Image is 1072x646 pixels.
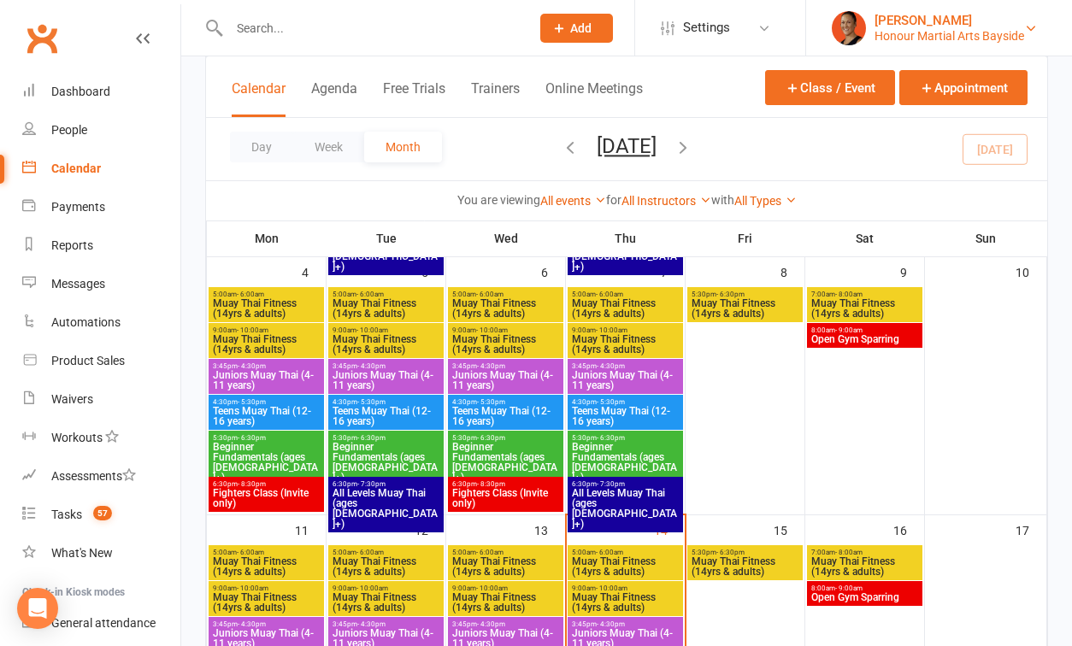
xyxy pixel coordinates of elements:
[356,584,388,592] span: - 10:00am
[332,584,440,592] span: 9:00am
[332,334,440,355] span: Muay Thai Fitness (14yrs & adults)
[545,80,643,117] button: Online Meetings
[596,291,623,298] span: - 6:00am
[451,620,560,628] span: 3:45pm
[238,480,266,488] span: - 8:30pm
[571,620,680,628] span: 3:45pm
[477,398,505,406] span: - 5:30pm
[571,291,680,298] span: 5:00am
[51,123,87,137] div: People
[477,480,505,488] span: - 8:30pm
[451,334,560,355] span: Muay Thai Fitness (14yrs & adults)
[212,488,321,508] span: Fighters Class (Invite only)
[810,291,919,298] span: 7:00am
[212,398,321,406] span: 4:30pm
[22,73,180,111] a: Dashboard
[22,496,180,534] a: Tasks 57
[597,362,625,370] span: - 4:30pm
[810,584,919,592] span: 8:00am
[22,457,180,496] a: Assessments
[597,398,625,406] span: - 5:30pm
[22,534,180,573] a: What's New
[332,406,440,426] span: Teens Muay Thai (12-16 years)
[332,362,440,370] span: 3:45pm
[51,431,103,444] div: Workouts
[212,326,321,334] span: 9:00am
[332,398,440,406] span: 4:30pm
[451,298,560,319] span: Muay Thai Fitness (14yrs & adults)
[571,326,680,334] span: 9:00am
[691,549,799,556] span: 5:30pm
[451,362,560,370] span: 3:45pm
[332,592,440,613] span: Muay Thai Fitness (14yrs & adults)
[597,434,625,442] span: - 6:30pm
[212,434,321,442] span: 5:30pm
[597,480,625,488] span: - 7:30pm
[606,193,621,207] strong: for
[571,298,680,319] span: Muay Thai Fitness (14yrs & adults)
[832,11,866,45] img: thumb_image1722232694.png
[212,556,321,577] span: Muay Thai Fitness (14yrs & adults)
[327,220,446,256] th: Tue
[212,362,321,370] span: 3:45pm
[22,226,180,265] a: Reports
[21,17,63,60] a: Clubworx
[451,434,560,442] span: 5:30pm
[237,584,268,592] span: - 10:00am
[451,406,560,426] span: Teens Muay Thai (12-16 years)
[232,80,286,117] button: Calendar
[780,257,804,285] div: 8
[212,334,321,355] span: Muay Thai Fitness (14yrs & adults)
[22,604,180,643] a: General attendance kiosk mode
[716,549,745,556] span: - 6:30pm
[571,334,680,355] span: Muay Thai Fitness (14yrs & adults)
[22,150,180,188] a: Calendar
[230,132,293,162] button: Day
[212,442,321,483] span: Beginner Fundamentals (ages [DEMOGRAPHIC_DATA]+)
[476,549,504,556] span: - 6:00am
[875,13,1024,28] div: [PERSON_NAME]
[17,588,58,629] div: Open Intercom Messenger
[237,326,268,334] span: - 10:00am
[571,480,680,488] span: 6:30pm
[357,362,386,370] span: - 4:30pm
[1016,515,1046,543] div: 17
[332,442,440,483] span: Beginner Fundamentals (ages [DEMOGRAPHIC_DATA]+)
[51,277,105,291] div: Messages
[332,434,440,442] span: 5:30pm
[295,515,326,543] div: 11
[383,80,445,117] button: Free Trials
[691,298,799,319] span: Muay Thai Fitness (14yrs & adults)
[356,549,384,556] span: - 6:00am
[51,546,113,560] div: What's New
[477,434,505,442] span: - 6:30pm
[451,556,560,577] span: Muay Thai Fitness (14yrs & adults)
[446,220,566,256] th: Wed
[451,488,560,508] span: Fighters Class (Invite only)
[357,620,386,628] span: - 4:30pm
[765,70,895,105] button: Class / Event
[774,515,804,543] div: 15
[734,194,797,208] a: All Types
[22,380,180,419] a: Waivers
[571,488,680,529] span: All Levels Muay Thai (ages [DEMOGRAPHIC_DATA]+)
[238,398,266,406] span: - 5:30pm
[571,549,680,556] span: 5:00am
[22,111,180,150] a: People
[476,584,508,592] span: - 10:00am
[451,442,560,483] span: Beginner Fundamentals (ages [DEMOGRAPHIC_DATA]+)
[900,257,924,285] div: 9
[22,342,180,380] a: Product Sales
[571,406,680,426] span: Teens Muay Thai (12-16 years)
[332,549,440,556] span: 5:00am
[93,506,112,520] span: 57
[302,257,326,285] div: 4
[476,326,508,334] span: - 10:00am
[224,16,518,40] input: Search...
[356,291,384,298] span: - 6:00am
[477,620,505,628] span: - 4:30pm
[810,592,919,602] span: Open Gym Sparring
[22,188,180,226] a: Payments
[835,291,863,298] span: - 8:00am
[541,257,565,285] div: 6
